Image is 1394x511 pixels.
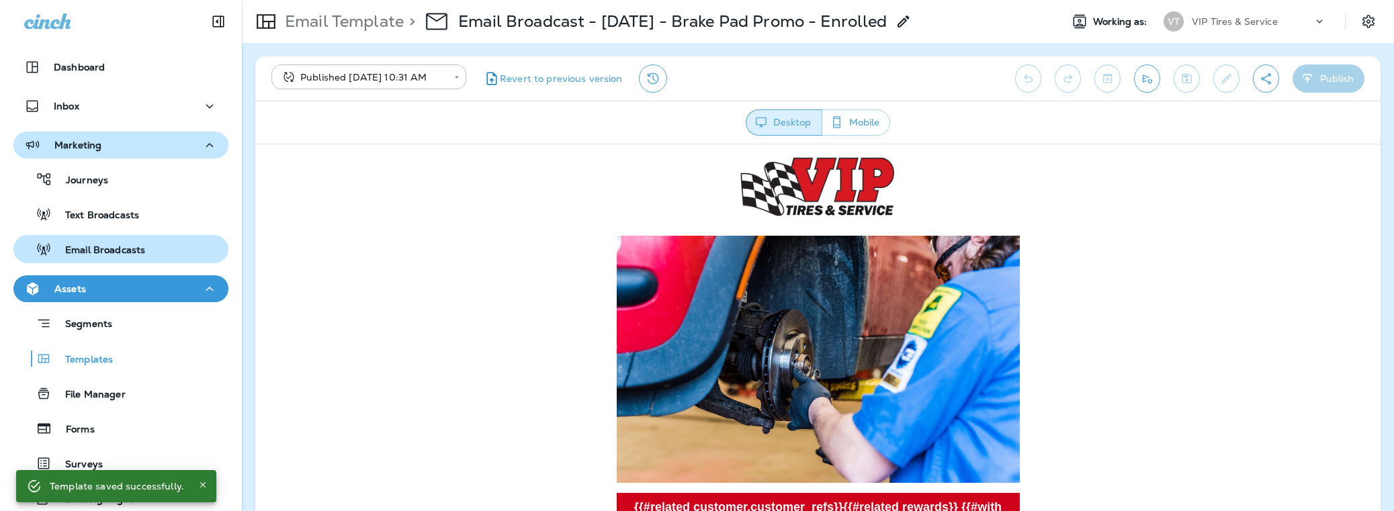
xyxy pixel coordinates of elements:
strong: {{#related customer.customer_refs}}{{#related rewards}} {{#with account}} VIP Rewards Balance = $... [377,356,748,400]
button: Text Broadcasts [13,200,228,228]
button: Assets [13,275,228,302]
a: {{#related customer.customer_refs}}{{#related rewards}} {{#with account}} VIP Rewards Balance = $... [361,349,765,408]
button: Send test email [1134,64,1160,93]
p: > [404,11,415,32]
button: Templates [13,344,228,373]
p: Templates [52,354,113,367]
img: VIP-Logo-Cinch.png [479,7,647,78]
p: Journeys [52,175,108,187]
button: Segments [13,309,228,338]
p: Assets [54,283,86,294]
p: VIP Tires & Service [1192,16,1278,27]
p: Surveys [52,459,103,471]
p: Email Broadcasts [52,244,145,257]
button: Email Broadcasts [13,235,228,263]
div: VT [1164,11,1184,32]
button: Collapse Sidebar [200,8,237,35]
p: Inbox [54,101,79,111]
div: Published [DATE] 10:31 AM [281,71,445,84]
button: Dashboard [13,54,228,81]
button: Revert to previous version [477,64,628,93]
button: Close [195,477,211,493]
button: Mobile [822,109,890,136]
p: Email Broadcast - [DATE] - Brake Pad Promo - Enrolled [458,11,887,32]
p: File Manager [52,389,126,402]
div: Template saved successfully. [50,474,184,498]
p: Segments [52,318,112,332]
button: File Manager [13,379,228,408]
button: View Changelog [639,64,667,93]
p: Marketing [54,140,101,150]
button: Desktop [746,109,822,136]
span: Revert to previous version [500,73,623,85]
p: Forms [52,424,95,436]
p: Email Template [279,11,404,32]
div: Email Broadcast - Oct 14 2025 - Brake Pad Promo - Enrolled [458,11,887,32]
button: Marketing [13,132,228,158]
button: Create a Shareable Preview Link [1253,64,1279,93]
button: Journeys [13,165,228,193]
button: Inbox [13,93,228,120]
p: Text Broadcasts [52,210,139,222]
span: Working as: [1093,16,1150,28]
img: brakes-tech-web2.jpg [361,91,765,338]
button: Surveys [13,449,228,477]
button: Settings [1356,9,1381,34]
p: Dashboard [54,62,105,73]
button: Forms [13,414,228,443]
